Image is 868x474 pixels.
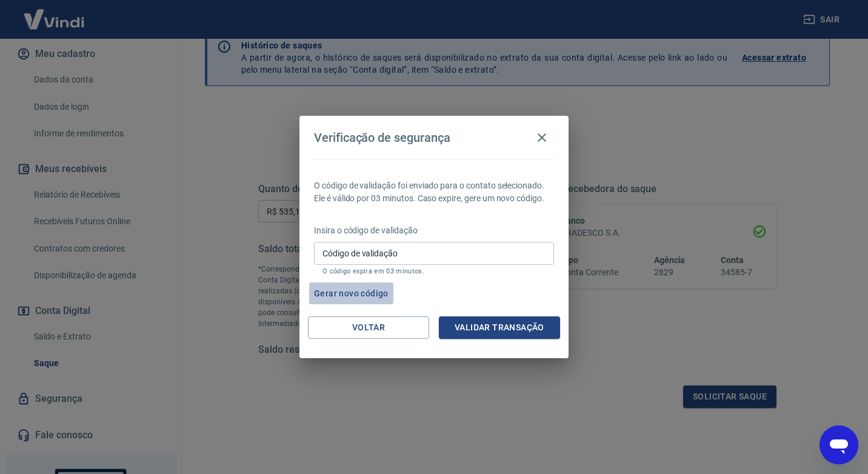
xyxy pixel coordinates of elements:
p: Insira o código de validação [314,224,554,237]
h4: Verificação de segurança [314,130,450,145]
p: O código expira em 03 minutos. [322,267,546,275]
p: O código de validação foi enviado para o contato selecionado. Ele é válido por 03 minutos. Caso e... [314,179,554,205]
button: Voltar [308,316,429,339]
button: Gerar novo código [309,282,393,305]
iframe: Botão para abrir a janela de mensagens [820,426,858,464]
button: Validar transação [439,316,560,339]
